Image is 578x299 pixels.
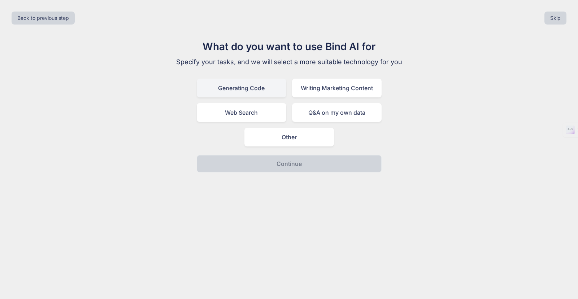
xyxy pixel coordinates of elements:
h1: What do you want to use Bind AI for [168,39,410,54]
button: Continue [197,155,382,172]
button: Back to previous step [12,12,75,25]
button: Skip [544,12,566,25]
div: Web Search [197,103,286,122]
div: Generating Code [197,79,286,97]
div: Writing Marketing Content [292,79,382,97]
div: Q&A on my own data [292,103,382,122]
p: Specify your tasks, and we will select a more suitable technology for you [168,57,410,67]
p: Continue [277,159,302,168]
div: Other [244,128,334,146]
